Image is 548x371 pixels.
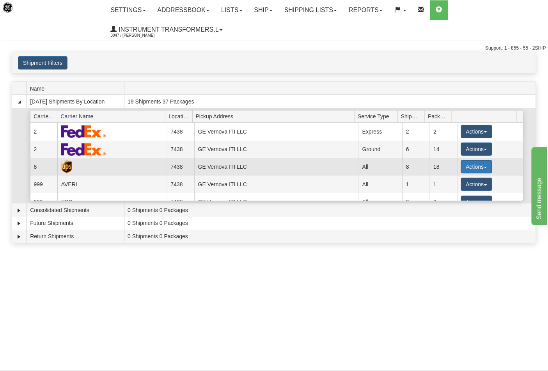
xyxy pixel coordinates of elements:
td: Return Shipments [27,230,124,243]
img: UPS [61,161,72,173]
td: AVERI [57,176,167,193]
img: logo3047.jpg [2,2,42,22]
td: XPO [57,193,167,211]
span: Service Type [358,110,397,122]
span: Pickup Address [196,110,355,122]
a: Lists [215,0,248,20]
span: Shipments [401,110,425,122]
button: Shipment Filters [18,56,67,70]
td: 7438 [167,193,194,211]
a: Expand [15,233,23,241]
span: Packages [428,110,452,122]
td: 2 [430,193,457,211]
button: Actions [461,125,492,138]
td: 2 [430,123,457,140]
td: 2 [403,193,430,211]
td: 7438 [167,123,194,140]
a: Settings [105,0,152,20]
a: Expand [15,207,23,214]
td: 1 [403,176,430,193]
td: GE Vernova ITI LLC [194,123,358,140]
td: 2 [30,141,57,158]
span: Carrier Name [60,110,165,122]
a: Instrument Transformers,L 3047 / [PERSON_NAME] [105,20,229,39]
iframe: chat widget [530,146,547,225]
td: GE Vernova ITI LLC [194,193,358,211]
td: 8 [30,158,57,176]
td: 999 [30,176,57,193]
a: Ship [248,0,278,20]
td: 7438 [167,141,194,158]
td: 0 Shipments 0 Packages [124,217,536,230]
button: Actions [461,178,492,191]
td: [DATE] Shipments By Location [27,95,124,108]
span: 3047 / [PERSON_NAME] [111,32,169,39]
div: Send message [6,5,72,14]
td: 14 [430,141,457,158]
td: Future Shipments [27,217,124,230]
td: 6 [403,141,430,158]
a: Collapse [15,98,23,106]
td: GE Vernova ITI LLC [194,158,358,176]
div: Support: 1 - 855 - 55 - 2SHIP [2,45,546,52]
button: Actions [461,196,492,209]
td: 19 Shipments 37 Packages [124,95,536,108]
a: Reports [343,0,388,20]
td: Ground [359,141,403,158]
a: Shipping lists [278,0,343,20]
td: All [359,176,403,193]
button: Actions [461,143,492,156]
td: 7438 [167,158,194,176]
td: 0 Shipments 0 Packages [124,230,536,243]
td: All [359,158,403,176]
td: Express [359,123,403,140]
span: Name [30,82,124,95]
td: GE Vernova ITI LLC [194,141,358,158]
td: 2 [30,123,57,140]
td: 18 [430,158,457,176]
a: Expand [15,219,23,227]
td: Consolidated Shipments [27,203,124,217]
span: Carrier Id [34,110,57,122]
a: Addressbook [152,0,216,20]
span: Location Id [168,110,192,122]
button: Actions [461,160,492,173]
td: 2 [403,123,430,140]
td: GE Vernova ITI LLC [194,176,358,193]
td: 7438 [167,176,194,193]
span: Instrument Transformers,L [117,26,219,33]
img: FedEx Express® [61,125,106,138]
img: FedEx Express® [61,143,106,156]
td: 8 [403,158,430,176]
td: All [359,193,403,211]
td: 999 [30,193,57,211]
td: 0 Shipments 0 Packages [124,203,536,217]
td: 1 [430,176,457,193]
